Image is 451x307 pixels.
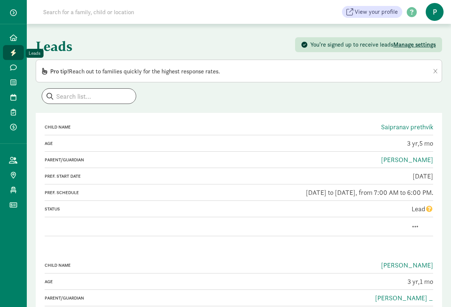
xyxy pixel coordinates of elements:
div: Child name [45,124,237,130]
span: 3 [407,277,420,286]
div: [DATE] [240,171,433,181]
span: Pro tip! [50,67,69,75]
a: [PERSON_NAME] [381,261,433,269]
a: View your profile [342,6,402,18]
div: Lead [240,204,433,214]
a: Saipranav prethvik [381,123,433,131]
input: Search list... [42,89,136,104]
h1: Leads [36,33,237,60]
div: Status [45,206,237,212]
div: Child name [45,262,237,269]
input: Search for a family, child or location [39,4,247,19]
div: Pref. Schedule [45,189,237,196]
span: View your profile [355,7,398,16]
div: [DATE] to [DATE], from 7:00 AM to 6:00 PM. [240,187,433,197]
div: Parent/Guardian [45,156,237,163]
iframe: Chat Widget [414,271,451,307]
a: [PERSON_NAME] [381,155,433,164]
span: Manage settings [393,41,436,48]
div: Age [45,140,237,147]
div: Leads [29,50,41,57]
div: Age [45,278,237,285]
div: Pref. Start Date [45,173,237,180]
div: Parent/Guardian [45,295,237,301]
span: 3 [407,139,419,148]
a: [PERSON_NAME] _ [375,294,433,302]
span: Reach out to families quickly for the highest response rates. [50,67,220,75]
div: You’re signed up to receive leads [310,40,436,49]
span: 5 [419,139,433,148]
span: P [426,3,444,21]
